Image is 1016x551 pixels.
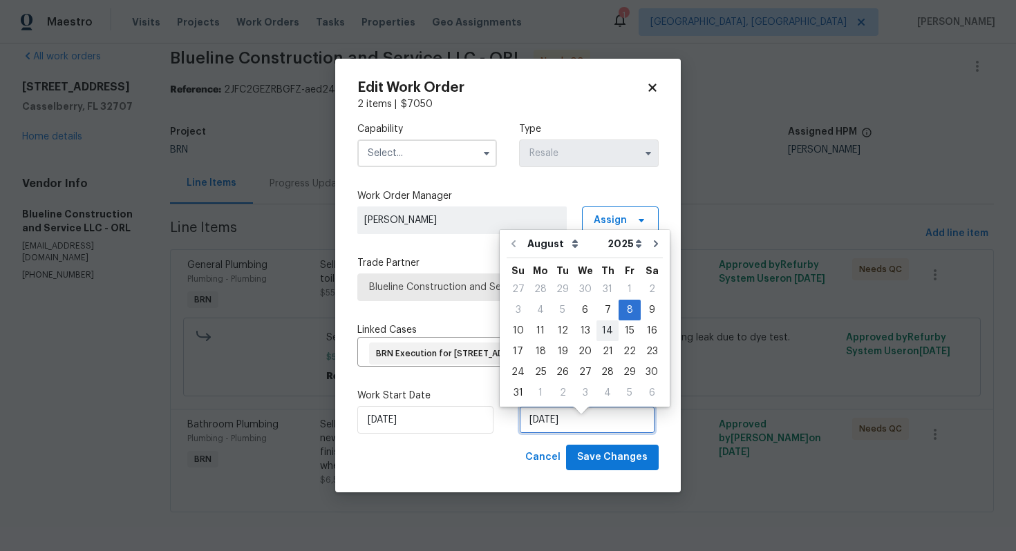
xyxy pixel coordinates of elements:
[596,280,619,299] div: 31
[357,189,659,203] label: Work Order Manager
[596,321,619,340] div: 14
[503,230,524,258] button: Go to previous month
[369,280,647,294] span: Blueline Construction and Service LLC - ORL
[601,266,614,275] abbr: Thursday
[574,320,596,341] div: Wed Aug 13 2025
[619,362,641,382] div: 29
[574,362,596,382] div: 27
[641,321,663,340] div: 16
[596,362,619,382] div: 28
[529,280,552,299] div: 28
[574,321,596,340] div: 13
[507,321,529,340] div: 10
[507,300,529,320] div: Sun Aug 03 2025
[619,341,641,362] div: Fri Aug 22 2025
[641,341,663,362] div: Sat Aug 23 2025
[596,341,619,362] div: Thu Aug 21 2025
[619,321,641,340] div: 15
[574,280,596,299] div: 30
[574,342,596,361] div: 20
[507,341,529,362] div: Sun Aug 17 2025
[596,362,619,383] div: Thu Aug 28 2025
[552,280,574,299] div: 29
[577,449,648,466] span: Save Changes
[619,362,641,383] div: Fri Aug 29 2025
[641,342,663,361] div: 23
[604,233,646,254] select: Year
[596,300,619,320] div: 7
[596,279,619,300] div: Thu Jul 31 2025
[519,122,659,136] label: Type
[525,449,561,466] span: Cancel
[357,81,646,95] h2: Edit Work Order
[574,383,596,403] div: 3
[641,362,663,383] div: Sat Aug 30 2025
[529,300,552,320] div: 4
[596,383,619,403] div: 4
[640,145,657,162] button: Show options
[596,383,619,403] div: Thu Sep 04 2025
[596,320,619,341] div: Thu Aug 14 2025
[357,323,417,337] span: Linked Cases
[641,279,663,300] div: Sat Aug 02 2025
[507,280,529,299] div: 27
[529,341,552,362] div: Mon Aug 18 2025
[529,320,552,341] div: Mon Aug 11 2025
[357,256,659,270] label: Trade Partner
[641,300,663,320] div: Sat Aug 09 2025
[596,342,619,361] div: 21
[511,266,525,275] abbr: Sunday
[574,341,596,362] div: Wed Aug 20 2025
[552,383,574,403] div: Tue Sep 02 2025
[574,300,596,320] div: Wed Aug 06 2025
[574,279,596,300] div: Wed Jul 30 2025
[401,99,433,109] span: $ 7050
[357,97,659,111] div: 2 items |
[619,300,641,320] div: 8
[641,383,663,403] div: 6
[507,300,529,320] div: 3
[641,320,663,341] div: Sat Aug 16 2025
[529,321,552,340] div: 11
[594,213,627,227] span: Assign
[619,320,641,341] div: Fri Aug 15 2025
[529,300,552,320] div: Mon Aug 04 2025
[578,266,593,275] abbr: Wednesday
[529,383,552,403] div: Mon Sep 01 2025
[566,445,659,470] button: Save Changes
[646,266,659,275] abbr: Saturday
[574,383,596,403] div: Wed Sep 03 2025
[641,383,663,403] div: Sat Sep 06 2025
[529,279,552,300] div: Mon Jul 28 2025
[619,342,641,361] div: 22
[641,300,663,320] div: 9
[507,342,529,361] div: 17
[529,383,552,403] div: 1
[552,341,574,362] div: Tue Aug 19 2025
[619,383,641,403] div: 5
[357,406,493,434] input: M/D/YYYY
[364,213,560,227] span: [PERSON_NAME]
[529,362,552,382] div: 25
[619,300,641,320] div: Fri Aug 08 2025
[552,321,574,340] div: 12
[641,280,663,299] div: 2
[556,266,569,275] abbr: Tuesday
[478,145,495,162] button: Show options
[507,279,529,300] div: Sun Jul 27 2025
[552,300,574,320] div: 5
[574,362,596,383] div: Wed Aug 27 2025
[529,342,552,361] div: 18
[619,279,641,300] div: Fri Aug 01 2025
[507,362,529,383] div: Sun Aug 24 2025
[357,389,497,403] label: Work Start Date
[520,445,566,470] button: Cancel
[641,362,663,382] div: 30
[507,320,529,341] div: Sun Aug 10 2025
[376,348,538,360] span: BRN Execution for [STREET_ADDRESS]
[357,139,497,167] input: Select...
[533,266,548,275] abbr: Monday
[552,342,574,361] div: 19
[369,342,551,365] div: BRN Execution for [STREET_ADDRESS]
[507,383,529,403] div: Sun Aug 31 2025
